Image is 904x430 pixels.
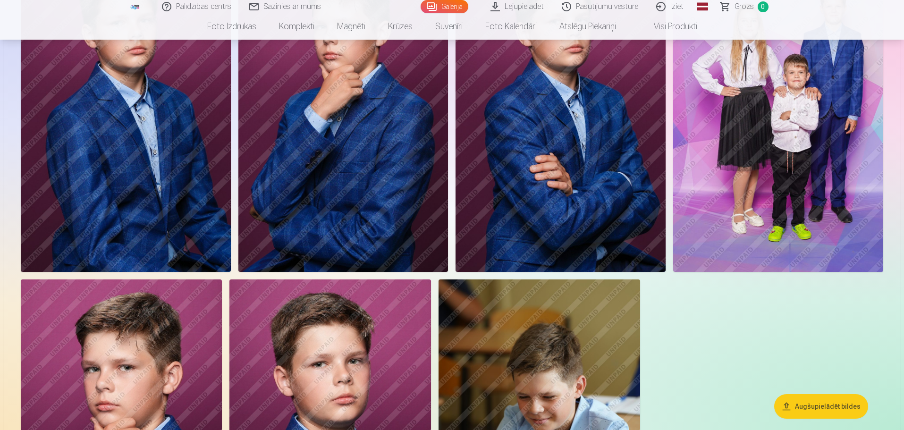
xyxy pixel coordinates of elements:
[424,13,474,40] a: Suvenīri
[758,1,769,12] span: 0
[377,13,424,40] a: Krūzes
[474,13,548,40] a: Foto kalendāri
[326,13,377,40] a: Magnēti
[627,13,709,40] a: Visi produkti
[735,1,754,12] span: Grozs
[548,13,627,40] a: Atslēgu piekariņi
[774,394,868,419] button: Augšupielādēt bildes
[130,4,141,9] img: /fa1
[268,13,326,40] a: Komplekti
[196,13,268,40] a: Foto izdrukas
